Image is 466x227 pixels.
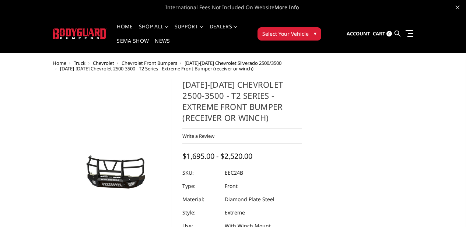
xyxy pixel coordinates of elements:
[314,29,316,37] span: ▾
[262,30,309,38] span: Select Your Vehicle
[139,24,169,38] a: shop all
[373,30,385,37] span: Cart
[60,65,253,72] span: [DATE]-[DATE] Chevrolet 2500-3500 - T2 Series - Extreme Front Bumper (receiver or winch)
[122,60,177,66] a: Chevrolet Front Bumpers
[182,193,219,206] dt: Material:
[182,79,302,129] h1: [DATE]-[DATE] Chevrolet 2500-3500 - T2 Series - Extreme Front Bumper (receiver or winch)
[182,179,219,193] dt: Type:
[53,60,66,66] a: Home
[429,192,466,227] iframe: Chat Widget
[182,206,219,219] dt: Style:
[182,133,214,139] a: Write a Review
[225,179,238,193] dd: Front
[225,166,243,179] dd: EEC24B
[386,31,392,36] span: 0
[117,38,149,53] a: SEMA Show
[182,151,252,161] span: $1,695.00 - $2,520.00
[74,60,85,66] a: Truck
[347,24,370,44] a: Account
[155,38,170,53] a: News
[53,28,107,39] img: BODYGUARD BUMPERS
[257,27,321,41] button: Select Your Vehicle
[185,60,281,66] a: [DATE]-[DATE] Chevrolet Silverado 2500/3500
[373,24,392,44] a: Cart 0
[117,24,133,38] a: Home
[182,166,219,179] dt: SKU:
[175,24,204,38] a: Support
[225,193,274,206] dd: Diamond Plate Steel
[225,206,245,219] dd: Extreme
[347,30,370,37] span: Account
[210,24,238,38] a: Dealers
[274,4,299,11] a: More Info
[93,60,114,66] a: Chevrolet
